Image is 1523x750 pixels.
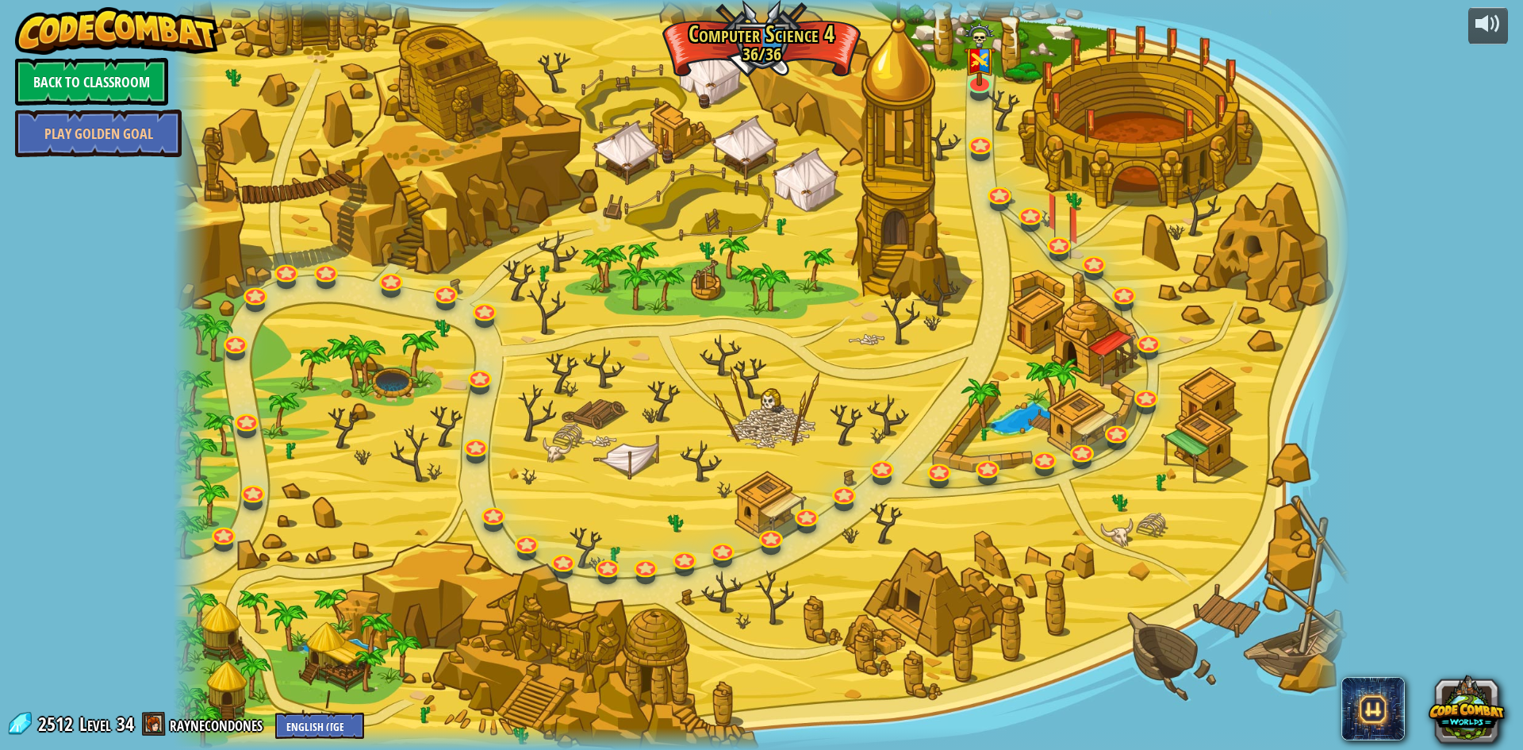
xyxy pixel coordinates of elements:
span: 34 [117,711,134,737]
a: Play Golden Goal [15,110,182,157]
span: Level [79,711,111,737]
img: CodeCombat - Learn how to code by playing a game [15,7,218,55]
button: Adjust volume [1468,7,1508,44]
span: 2512 [38,711,78,737]
img: level-banner-multiplayer.png [964,23,996,87]
a: raynecondones [170,711,267,737]
a: Back to Classroom [15,58,168,106]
